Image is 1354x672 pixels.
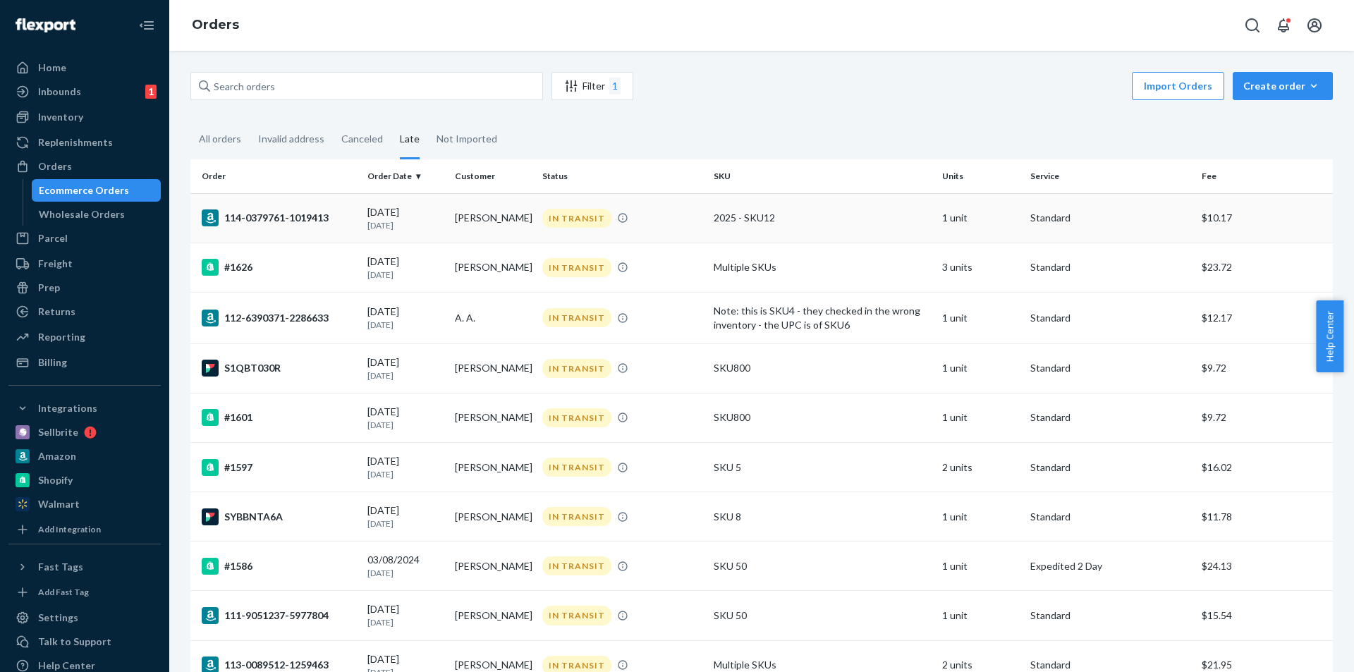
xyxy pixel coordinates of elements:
[542,507,611,526] div: IN TRANSIT
[32,179,161,202] a: Ecommerce Orders
[937,193,1024,243] td: 1 unit
[202,310,356,326] div: 112-6390371-2286633
[367,319,444,331] p: [DATE]
[714,559,931,573] div: SKU 50
[542,359,611,378] div: IN TRANSIT
[609,78,621,94] div: 1
[367,468,444,480] p: [DATE]
[1030,460,1190,475] p: Standard
[1030,559,1190,573] p: Expedited 2 Day
[367,503,444,530] div: [DATE]
[542,408,611,427] div: IN TRANSIT
[192,17,239,32] a: Orders
[8,445,161,468] a: Amazon
[1269,11,1298,39] button: Open notifications
[714,211,931,225] div: 2025 - SKU12
[537,159,708,193] th: Status
[1300,11,1329,39] button: Open account menu
[1233,72,1333,100] button: Create order
[367,355,444,381] div: [DATE]
[133,11,161,39] button: Close Navigation
[38,586,89,598] div: Add Fast Tag
[38,61,66,75] div: Home
[367,219,444,231] p: [DATE]
[449,343,537,393] td: [PERSON_NAME]
[1196,243,1333,292] td: $23.72
[542,606,611,625] div: IN TRANSIT
[449,443,537,492] td: [PERSON_NAME]
[362,159,449,193] th: Order Date
[937,591,1024,640] td: 1 unit
[38,635,111,649] div: Talk to Support
[1196,292,1333,343] td: $12.17
[367,369,444,381] p: [DATE]
[8,351,161,374] a: Billing
[937,492,1024,542] td: 1 unit
[32,203,161,226] a: Wholesale Orders
[400,121,420,159] div: Late
[1196,393,1333,442] td: $9.72
[937,393,1024,442] td: 1 unit
[367,518,444,530] p: [DATE]
[16,18,75,32] img: Flexport logo
[8,493,161,515] a: Walmart
[367,553,444,579] div: 03/08/2024
[1030,311,1190,325] p: Standard
[1196,443,1333,492] td: $16.02
[542,458,611,477] div: IN TRANSIT
[1316,300,1343,372] button: Help Center
[202,360,356,377] div: S1QBT030R
[38,305,75,319] div: Returns
[202,259,356,276] div: #1626
[38,135,113,149] div: Replenishments
[38,330,85,344] div: Reporting
[202,558,356,575] div: #1586
[714,510,931,524] div: SKU 8
[449,193,537,243] td: [PERSON_NAME]
[341,121,383,157] div: Canceled
[8,80,161,103] a: Inbounds1
[367,305,444,331] div: [DATE]
[145,85,157,99] div: 1
[8,630,161,653] a: Talk to Support
[937,292,1024,343] td: 1 unit
[38,355,67,369] div: Billing
[38,281,60,295] div: Prep
[1025,159,1196,193] th: Service
[1196,343,1333,393] td: $9.72
[8,252,161,275] a: Freight
[551,72,633,100] button: Filter
[190,159,362,193] th: Order
[199,121,241,157] div: All orders
[367,255,444,281] div: [DATE]
[367,205,444,231] div: [DATE]
[38,560,83,574] div: Fast Tags
[1030,609,1190,623] p: Standard
[8,469,161,491] a: Shopify
[367,616,444,628] p: [DATE]
[937,343,1024,393] td: 1 unit
[1243,79,1322,93] div: Create order
[1196,492,1333,542] td: $11.78
[367,602,444,628] div: [DATE]
[449,292,537,343] td: A. A.
[1196,193,1333,243] td: $10.17
[708,159,937,193] th: SKU
[1030,361,1190,375] p: Standard
[449,591,537,640] td: [PERSON_NAME]
[38,401,97,415] div: Integrations
[449,243,537,292] td: [PERSON_NAME]
[8,606,161,629] a: Settings
[38,257,73,271] div: Freight
[38,85,81,99] div: Inbounds
[8,106,161,128] a: Inventory
[437,121,497,157] div: Not Imported
[202,409,356,426] div: #1601
[38,473,73,487] div: Shopify
[542,556,611,575] div: IN TRANSIT
[1030,658,1190,672] p: Standard
[8,56,161,79] a: Home
[8,397,161,420] button: Integrations
[38,110,83,124] div: Inventory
